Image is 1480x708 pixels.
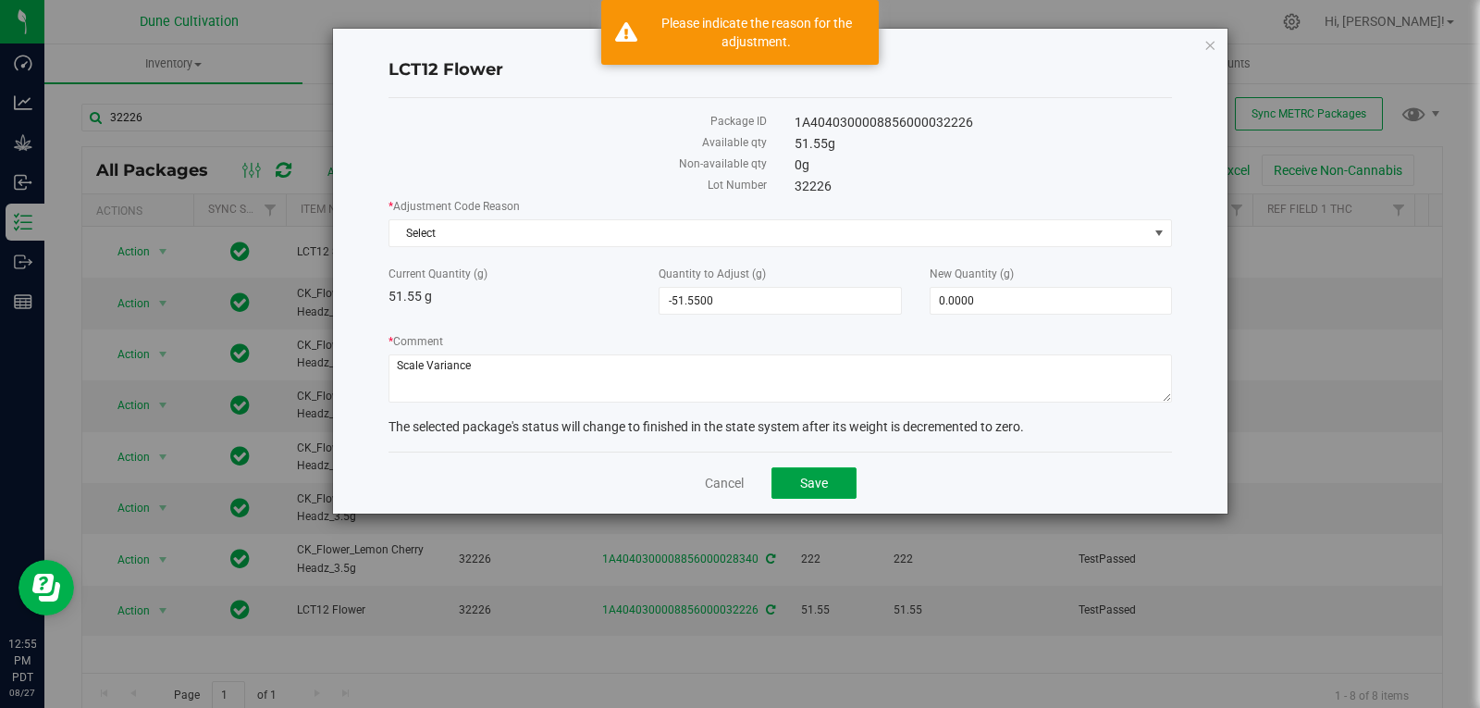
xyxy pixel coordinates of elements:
a: Cancel [705,474,744,492]
span: 51.55 [795,136,835,151]
button: Save [771,467,857,499]
iframe: Resource center [18,560,74,615]
span: Select [389,220,1148,246]
div: Please indicate the reason for the adjustment. [647,14,865,51]
label: Current Quantity (g) [388,266,631,282]
span: g [828,136,835,151]
label: Package ID [388,113,767,130]
label: Available qty [388,134,767,151]
label: Comment [388,333,1172,350]
h4: LCT12 Flower [388,58,1172,82]
span: select [1148,220,1171,246]
label: New Quantity (g) [930,266,1172,282]
input: 0.0000 [931,288,1171,314]
span: Save [800,476,828,491]
span: 51.55 g [388,289,432,304]
span: The selected package's status will change to finished in the state system after its weight is dec... [388,419,1024,434]
label: Quantity to Adjust (g) [659,266,901,282]
div: 1A4040300008856000032226 [781,113,1187,132]
span: 0 [795,157,809,172]
label: Adjustment Code Reason [388,198,1172,215]
label: Non-available qty [388,155,767,172]
div: 32226 [781,177,1187,196]
input: -51.5500 [660,288,900,314]
span: g [802,157,809,172]
label: Lot Number [388,177,767,193]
